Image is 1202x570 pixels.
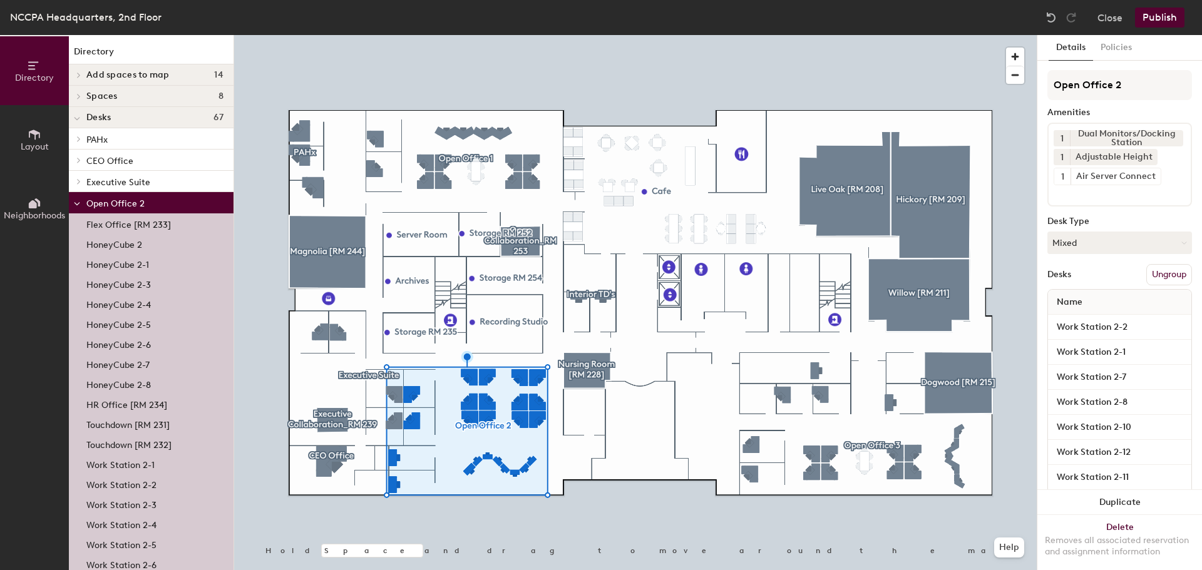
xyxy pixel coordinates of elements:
[1061,151,1064,164] span: 1
[1050,291,1089,313] span: Name
[86,236,142,250] p: HoneyCube 2
[1070,130,1183,146] div: Dual Monitors/Docking Station
[1065,11,1077,24] img: Redo
[1050,344,1189,361] input: Unnamed desk
[1061,132,1064,145] span: 1
[1146,264,1192,285] button: Ungroup
[86,177,150,188] span: Executive Suite
[1050,394,1189,411] input: Unnamed desk
[86,536,157,551] p: Work Station 2-5
[1045,535,1194,557] div: Removes all associated reservation and assignment information
[1049,35,1093,61] button: Details
[86,516,157,531] p: Work Station 2-4
[86,396,167,410] p: HR Office [RM 234]
[86,296,151,310] p: HoneyCube 2-4
[15,73,54,83] span: Directory
[1093,35,1139,61] button: Policies
[86,198,145,209] span: Open Office 2
[1054,168,1071,185] button: 1
[21,141,49,152] span: Layout
[1070,149,1158,165] div: Adjustable Height
[1050,318,1189,336] input: Unnamed desk
[1037,490,1202,515] button: Duplicate
[1050,469,1189,486] input: Unnamed desk
[86,356,150,370] p: HoneyCube 2-7
[1047,270,1071,280] div: Desks
[994,537,1024,557] button: Help
[86,70,170,80] span: Add spaces to map
[1050,369,1189,386] input: Unnamed desk
[86,216,171,230] p: Flex Office [RM 233]
[1135,8,1184,28] button: Publish
[86,416,170,430] p: Touchdown [RM 231]
[1047,232,1192,254] button: Mixed
[86,276,151,290] p: HoneyCube 2-3
[86,456,155,471] p: Work Station 2-1
[86,91,118,101] span: Spaces
[86,113,111,123] span: Desks
[1050,444,1189,461] input: Unnamed desk
[86,156,133,166] span: CEO Office
[86,336,151,350] p: HoneyCube 2-6
[86,256,149,270] p: HoneyCube 2-1
[69,45,234,64] h1: Directory
[1045,11,1057,24] img: Undo
[86,135,108,145] span: PAHx
[218,91,223,101] span: 8
[1054,149,1070,165] button: 1
[214,70,223,80] span: 14
[1061,170,1064,183] span: 1
[1097,8,1122,28] button: Close
[86,436,172,450] p: Touchdown [RM 232]
[1050,419,1189,436] input: Unnamed desk
[10,9,162,25] div: NCCPA Headquarters, 2nd Floor
[86,316,151,330] p: HoneyCube 2-5
[86,496,157,511] p: Work Station 2-3
[86,476,157,491] p: Work Station 2-2
[1047,216,1192,226] div: Desk Type
[1071,168,1161,185] div: Air Server Connect
[213,113,223,123] span: 67
[1047,108,1192,118] div: Amenities
[1037,515,1202,570] button: DeleteRemoves all associated reservation and assignment information
[1054,130,1070,146] button: 1
[4,210,65,221] span: Neighborhoods
[86,376,151,390] p: HoneyCube 2-8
